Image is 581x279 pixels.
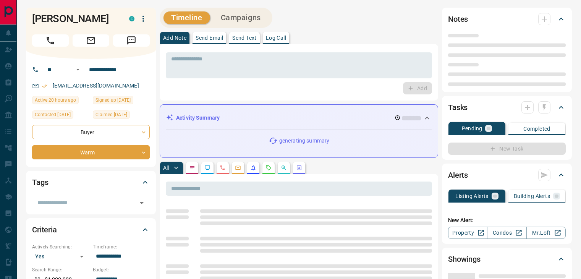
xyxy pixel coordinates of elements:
[166,111,432,125] div: Activity Summary
[32,145,150,159] div: Warm
[35,96,76,104] span: Active 20 hours ago
[32,224,57,236] h2: Criteria
[232,35,257,41] p: Send Text
[93,96,150,107] div: Mon Nov 18 2024
[35,111,71,118] span: Contacted [DATE]
[32,96,89,107] div: Mon Oct 13 2025
[32,176,48,188] h2: Tags
[487,227,526,239] a: Condos
[32,125,150,139] div: Buyer
[32,266,89,273] p: Search Range:
[95,96,131,104] span: Signed up [DATE]
[448,169,468,181] h2: Alerts
[279,137,329,145] p: generating summary
[523,126,550,131] p: Completed
[196,35,223,41] p: Send Email
[113,34,150,47] span: Message
[32,110,89,121] div: Tue Sep 02 2025
[448,166,566,184] div: Alerts
[204,165,210,171] svg: Lead Browsing Activity
[448,227,487,239] a: Property
[514,193,550,199] p: Building Alerts
[163,11,210,24] button: Timeline
[53,83,139,89] a: [EMAIL_ADDRESS][DOMAIN_NAME]
[448,250,566,268] div: Showings
[93,266,150,273] p: Budget:
[32,34,69,47] span: Call
[189,165,195,171] svg: Notes
[163,165,169,170] p: All
[93,110,150,121] div: Mon Nov 18 2024
[448,13,468,25] h2: Notes
[32,221,150,239] div: Criteria
[42,83,47,89] svg: Email Verified
[32,250,89,263] div: Yes
[163,35,186,41] p: Add Note
[265,165,272,171] svg: Requests
[93,243,150,250] p: Timeframe:
[448,253,481,265] h2: Showings
[266,35,286,41] p: Log Call
[176,114,220,122] p: Activity Summary
[296,165,302,171] svg: Agent Actions
[32,13,118,25] h1: [PERSON_NAME]
[32,173,150,191] div: Tags
[462,126,482,131] p: Pending
[136,198,147,208] button: Open
[213,11,269,24] button: Campaigns
[448,216,566,224] p: New Alert:
[220,165,226,171] svg: Calls
[235,165,241,171] svg: Emails
[129,16,134,21] div: condos.ca
[448,10,566,28] div: Notes
[448,98,566,117] div: Tasks
[32,243,89,250] p: Actively Searching:
[526,227,566,239] a: Mr.Loft
[281,165,287,171] svg: Opportunities
[448,101,468,114] h2: Tasks
[73,65,83,74] button: Open
[73,34,109,47] span: Email
[250,165,256,171] svg: Listing Alerts
[95,111,127,118] span: Claimed [DATE]
[455,193,489,199] p: Listing Alerts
